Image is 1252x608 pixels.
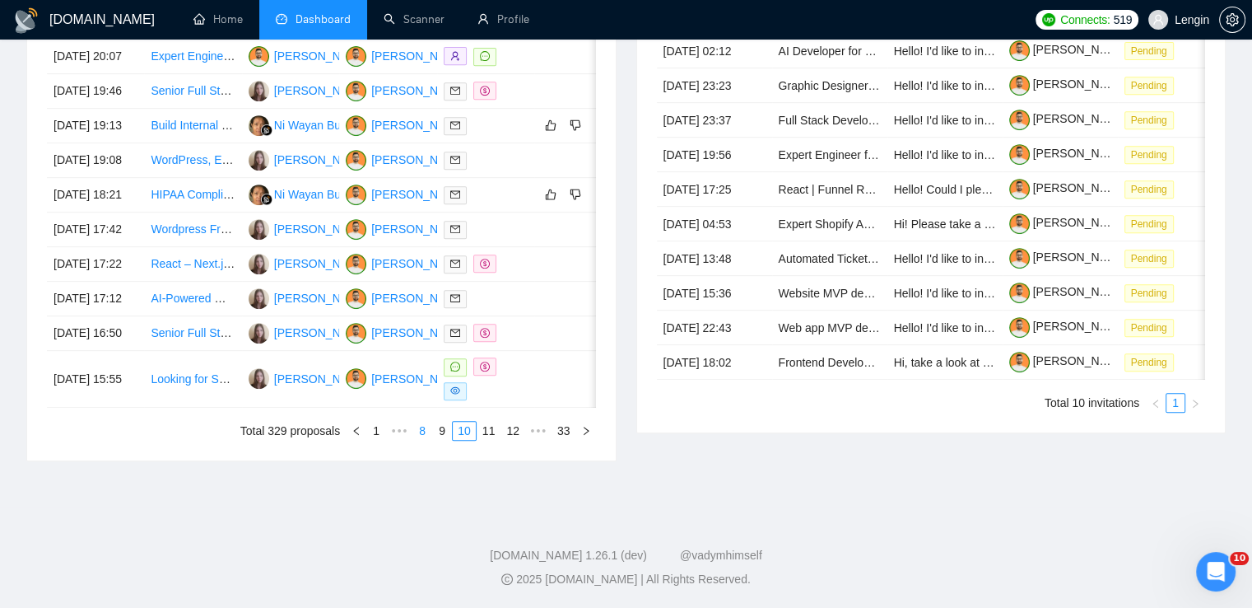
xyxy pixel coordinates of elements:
[779,148,989,161] a: Expert Engineer for Low-Latency Parsing
[371,116,466,134] div: [PERSON_NAME]
[480,259,490,269] span: dollar
[249,152,369,166] a: NB[PERSON_NAME]
[249,118,366,131] a: NWNi Wayan Budiarti
[151,119,378,132] a: Build Internal Google Reviews Manager Tool
[570,188,581,201] span: dislike
[772,207,887,241] td: Expert Shopify App Developer Needed to Fix Theme Extension Rendering Bug (React/Node.js)
[450,86,460,96] span: mail
[1009,285,1128,298] a: [PERSON_NAME]
[144,247,241,282] td: React – Next.js developer for questionnaire application
[249,115,269,136] img: NW
[13,7,40,34] img: logo
[1196,552,1236,592] iframe: Intercom live chat
[413,422,431,440] a: 8
[581,426,591,436] span: right
[1009,112,1128,125] a: [PERSON_NAME]
[346,368,366,389] img: TM
[144,74,241,109] td: Senior Full Stack Engineer with React and Node Expertise
[772,138,887,172] td: Expert Engineer for Low-Latency Parsing
[657,276,772,311] td: [DATE] 15:36
[433,422,451,440] a: 9
[1124,78,1180,91] a: Pending
[1009,75,1030,96] img: c1NLmzrk-0pBZjOo1nLSJnOz0itNHKTdmMHAt8VIsLFzaWqqsJDJtcFyV3OYvrqgu3
[779,44,1146,58] a: AI Developer for Roadmap Completion & Avatar Persona Customization
[276,13,287,25] span: dashboard
[1190,399,1200,409] span: right
[274,220,369,238] div: [PERSON_NAME]
[1009,77,1128,91] a: [PERSON_NAME]
[249,150,269,171] img: NB
[249,288,269,309] img: NB
[1009,320,1128,333] a: [PERSON_NAME]
[240,421,340,441] li: Total 329 proposals
[1124,217,1180,230] a: Pending
[450,386,460,395] span: eye
[501,573,513,585] span: copyright
[274,324,369,342] div: [PERSON_NAME]
[779,321,922,334] a: Web app MVP development
[346,325,466,339] a: TM[PERSON_NAME]
[772,172,887,207] td: React | Funnel Recreation
[151,292,407,305] a: AI-Powered Website Development for Car Listings
[1124,353,1174,372] span: Pending
[1009,248,1030,269] img: c1NLmzrk-0pBZjOo1nLSJnOz0itNHKTdmMHAt8VIsLFzaWqqsJDJtcFyV3OYvrqgu3
[371,47,466,65] div: [PERSON_NAME]
[346,254,366,274] img: TM
[346,185,366,205] img: TM
[480,362,490,372] span: dollar
[249,368,269,389] img: NB
[1152,14,1164,26] span: user
[657,34,772,68] td: [DATE] 02:12
[1045,393,1139,413] li: Total 10 invitations
[296,12,351,26] span: Dashboard
[1124,319,1174,337] span: Pending
[490,549,647,562] a: [DOMAIN_NAME] 1.26.1 (dev)
[1009,110,1030,130] img: c1NLmzrk-0pBZjOo1nLSJnOz0itNHKTdmMHAt8VIsLFzaWqqsJDJtcFyV3OYvrqgu3
[779,356,948,369] a: Frontend Developer (React/Next)
[1124,147,1180,161] a: Pending
[1124,111,1174,129] span: Pending
[565,185,585,204] button: dislike
[450,362,460,372] span: message
[47,143,144,178] td: [DATE] 19:08
[346,222,466,235] a: TM[PERSON_NAME]
[144,40,241,74] td: Expert Engineer for Low-Latency Parsing
[249,185,269,205] img: NW
[151,188,501,201] a: HIPAA Compliant Mobile App Development for Electronic Prescribing
[274,82,369,100] div: [PERSON_NAME]
[346,115,366,136] img: TM
[371,289,466,307] div: [PERSON_NAME]
[1166,393,1185,413] li: 1
[249,222,369,235] a: NB[PERSON_NAME]
[346,152,466,166] a: TM[PERSON_NAME]
[47,351,144,408] td: [DATE] 15:55
[450,189,460,199] span: mail
[772,68,887,103] td: Graphic Designer OR Frontend Developer Needed to Redesign Landing Page with New Branding
[576,421,596,441] li: Next Page
[249,49,369,62] a: TM[PERSON_NAME]
[1146,393,1166,413] button: left
[1124,182,1180,195] a: Pending
[657,172,772,207] td: [DATE] 17:25
[657,207,772,241] td: [DATE] 04:53
[261,194,272,205] img: gigradar-bm.png
[1009,213,1030,234] img: c1NLmzrk-0pBZjOo1nLSJnOz0itNHKTdmMHAt8VIsLFzaWqqsJDJtcFyV3OYvrqgu3
[366,421,386,441] li: 1
[1124,215,1174,233] span: Pending
[657,241,772,276] td: [DATE] 13:48
[249,256,369,269] a: NB[PERSON_NAME]
[480,328,490,338] span: dollar
[144,178,241,213] td: HIPAA Compliant Mobile App Development for Electronic Prescribing
[346,291,466,304] a: TM[PERSON_NAME]
[47,316,144,351] td: [DATE] 16:50
[501,422,524,440] a: 12
[1009,179,1030,199] img: c1NLmzrk-0pBZjOo1nLSJnOz0itNHKTdmMHAt8VIsLFzaWqqsJDJtcFyV3OYvrqgu3
[346,323,366,344] img: TM
[1220,13,1245,26] span: setting
[144,316,241,351] td: Senior Full Stack Developer + Product Owner
[249,81,269,101] img: NB
[249,323,269,344] img: NB
[371,151,466,169] div: [PERSON_NAME]
[1151,399,1161,409] span: left
[541,115,561,135] button: like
